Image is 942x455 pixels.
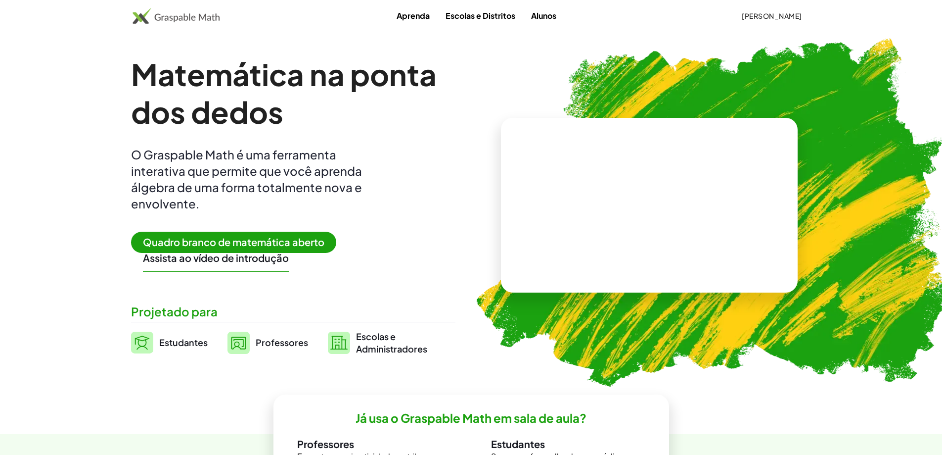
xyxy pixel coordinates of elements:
font: Estudantes [491,438,545,450]
a: Professores [227,330,308,355]
a: Estudantes [131,330,208,355]
font: Matemática na ponta dos dedos [131,55,437,130]
img: svg%3e [328,332,350,354]
font: Alunos [531,10,556,21]
font: Já usa o Graspable Math em sala de aula? [356,410,586,425]
a: Aprenda [389,6,438,25]
a: Quadro branco de matemática aberto [131,238,344,248]
img: svg%3e [131,332,153,354]
img: svg%3e [227,332,250,354]
font: Quadro branco de matemática aberto [143,236,324,248]
button: Assista ao vídeo de introdução [143,252,289,264]
a: Escolas e Distritos [438,6,523,25]
font: Estudantes [159,337,208,348]
a: Escolas eAdministradores [328,330,427,355]
a: Alunos [523,6,564,25]
font: Aprenda [397,10,430,21]
video: O que é isso? Isto é notação matemática dinâmica. A notação matemática dinâmica desempenha um pap... [575,168,723,243]
font: Projetado para [131,304,218,319]
font: Professores [256,337,308,348]
button: [PERSON_NAME] [734,7,810,25]
font: Administradores [356,343,427,354]
font: Professores [297,438,354,450]
font: Escolas e Distritos [446,10,515,21]
font: [PERSON_NAME] [742,11,802,20]
font: O Graspable Math é uma ferramenta interativa que permite que você aprenda álgebra de uma forma to... [131,147,362,211]
font: Escolas e [356,331,396,342]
